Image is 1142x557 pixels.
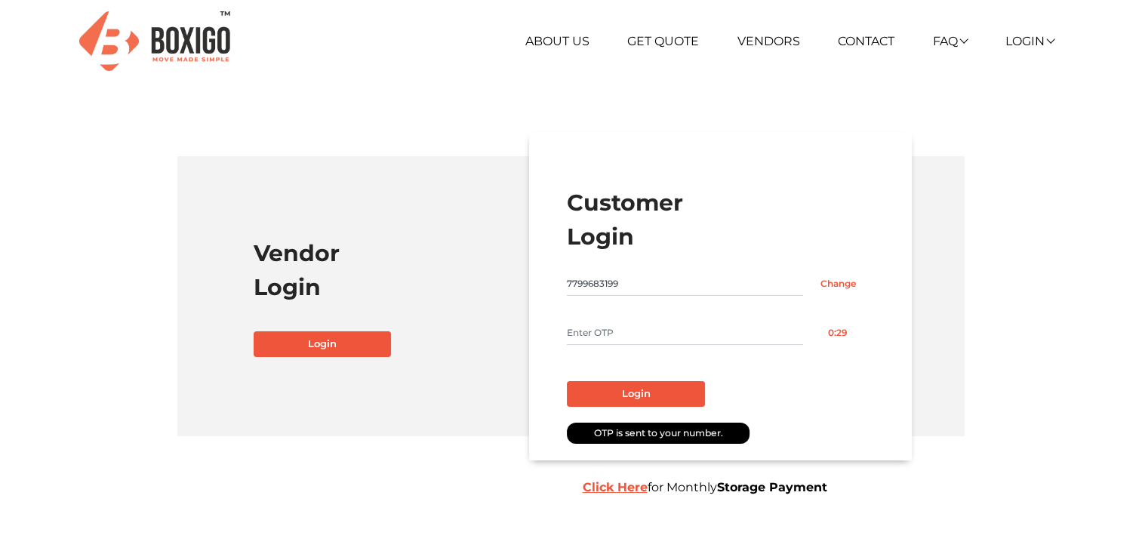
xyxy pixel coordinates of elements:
input: Change [803,272,873,296]
a: Click Here [583,480,648,494]
h1: Customer Login [567,186,873,254]
b: Storage Payment [717,480,827,494]
a: Vendors [737,34,800,48]
div: OTP is sent to your number. [567,423,750,445]
input: Enter OTP [567,321,802,345]
a: Login [1005,34,1053,48]
h1: Vendor Login [254,236,560,304]
div: for Monthly [571,479,1002,497]
a: Contact [838,34,894,48]
a: FAQ [933,34,967,48]
a: About Us [525,34,589,48]
a: Get Quote [627,34,699,48]
button: Login [567,381,705,407]
img: Boxigo [79,11,230,71]
input: Mobile No [567,272,802,296]
a: Login [254,331,392,357]
button: 0:29 [803,321,873,345]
